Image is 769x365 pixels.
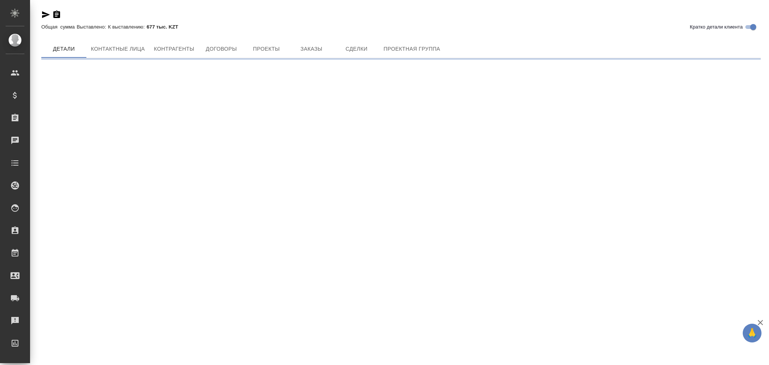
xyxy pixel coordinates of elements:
[690,23,743,31] span: Кратко детали клиента
[338,44,374,54] span: Сделки
[146,24,184,30] p: 677 тыс. KZT
[293,44,329,54] span: Заказы
[203,44,239,54] span: Договоры
[746,325,758,341] span: 🙏
[41,10,50,19] button: Скопировать ссылку для ЯМессенджера
[383,44,440,54] span: Проектная группа
[77,24,108,30] p: Выставлено:
[154,44,195,54] span: Контрагенты
[91,44,145,54] span: Контактные лица
[41,24,77,30] p: Общая сумма
[108,24,147,30] p: К выставлению:
[743,324,761,342] button: 🙏
[248,44,284,54] span: Проекты
[52,10,61,19] button: Скопировать ссылку
[46,44,82,54] span: Детали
